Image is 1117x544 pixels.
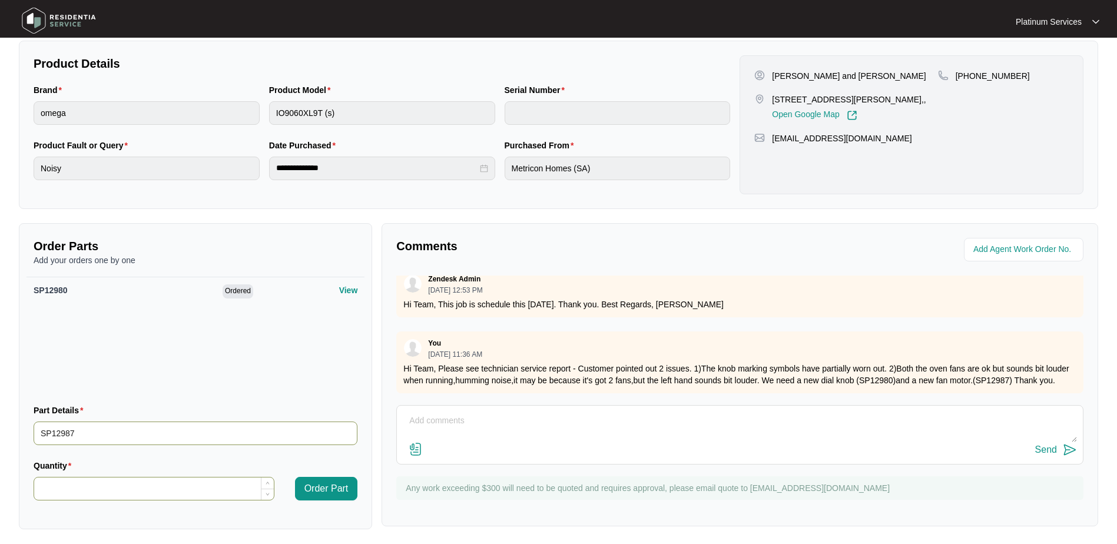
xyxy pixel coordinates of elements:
label: Product Fault or Query [34,140,132,151]
input: Product Fault or Query [34,157,260,180]
button: Order Part [295,477,358,500]
p: View [339,284,358,296]
span: SP12980 [34,286,68,295]
img: map-pin [938,70,949,81]
img: user.svg [404,275,422,293]
img: user-pin [754,70,765,81]
p: Hi Team, This job is schedule this [DATE]. Thank you. Best Regards, [PERSON_NAME] [403,298,1076,310]
p: [PERSON_NAME] and [PERSON_NAME] [772,70,926,82]
label: Product Model [269,84,336,96]
p: [STREET_ADDRESS][PERSON_NAME],, [772,94,926,105]
p: [PHONE_NUMBER] [956,70,1030,82]
p: You [428,339,441,348]
p: Hi Team, Please see technician service report - Customer pointed out 2 issues. 1)The knob marking... [403,363,1076,386]
span: Increase Value [261,477,274,489]
img: map-pin [754,132,765,143]
label: Quantity [34,460,76,472]
p: Order Parts [34,238,357,254]
span: down [266,492,270,496]
img: map-pin [754,94,765,104]
img: Link-External [847,110,857,121]
p: Product Details [34,55,730,72]
img: send-icon.svg [1063,443,1077,457]
input: Serial Number [505,101,731,125]
img: residentia service logo [18,3,100,38]
a: Open Google Map [772,110,857,121]
label: Brand [34,84,67,96]
label: Date Purchased [269,140,340,151]
span: up [266,481,270,485]
img: user.svg [404,339,422,357]
label: Part Details [34,404,88,416]
input: Purchased From [505,157,731,180]
p: Platinum Services [1016,16,1082,28]
span: Order Part [304,482,349,496]
span: Ordered [223,284,253,298]
input: Add Agent Work Order No. [973,243,1076,257]
label: Purchased From [505,140,579,151]
input: Date Purchased [276,162,478,174]
p: [EMAIL_ADDRESS][DOMAIN_NAME] [772,132,912,144]
p: [DATE] 12:53 PM [428,287,482,294]
input: Part Details [34,422,357,445]
img: dropdown arrow [1092,19,1099,25]
label: Serial Number [505,84,569,96]
input: Brand [34,101,260,125]
p: Zendesk Admin [428,274,480,284]
img: file-attachment-doc.svg [409,442,423,456]
input: Product Model [269,101,495,125]
span: Decrease Value [261,489,274,500]
p: Add your orders one by one [34,254,357,266]
p: [DATE] 11:36 AM [428,351,482,358]
div: Send [1035,445,1057,455]
p: Comments [396,238,731,254]
p: Any work exceeding $300 will need to be quoted and requires approval, please email quote to [EMAI... [406,482,1078,494]
input: Quantity [34,477,274,500]
button: Send [1035,442,1077,458]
